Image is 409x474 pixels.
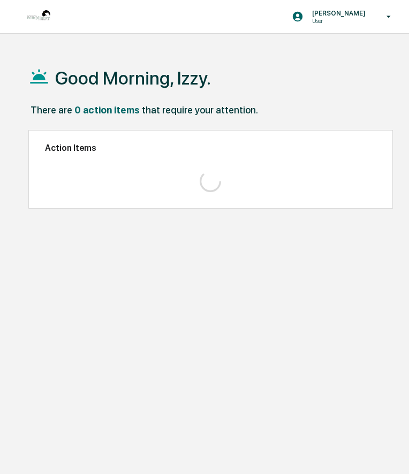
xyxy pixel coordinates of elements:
p: [PERSON_NAME] [304,9,371,17]
div: that require your attention. [142,104,258,116]
h1: Good Morning, Izzy. [55,67,211,89]
img: logo [26,4,51,29]
h2: Action Items [45,143,376,153]
div: 0 action items [74,104,140,116]
div: There are [31,104,72,116]
p: User [304,17,371,25]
